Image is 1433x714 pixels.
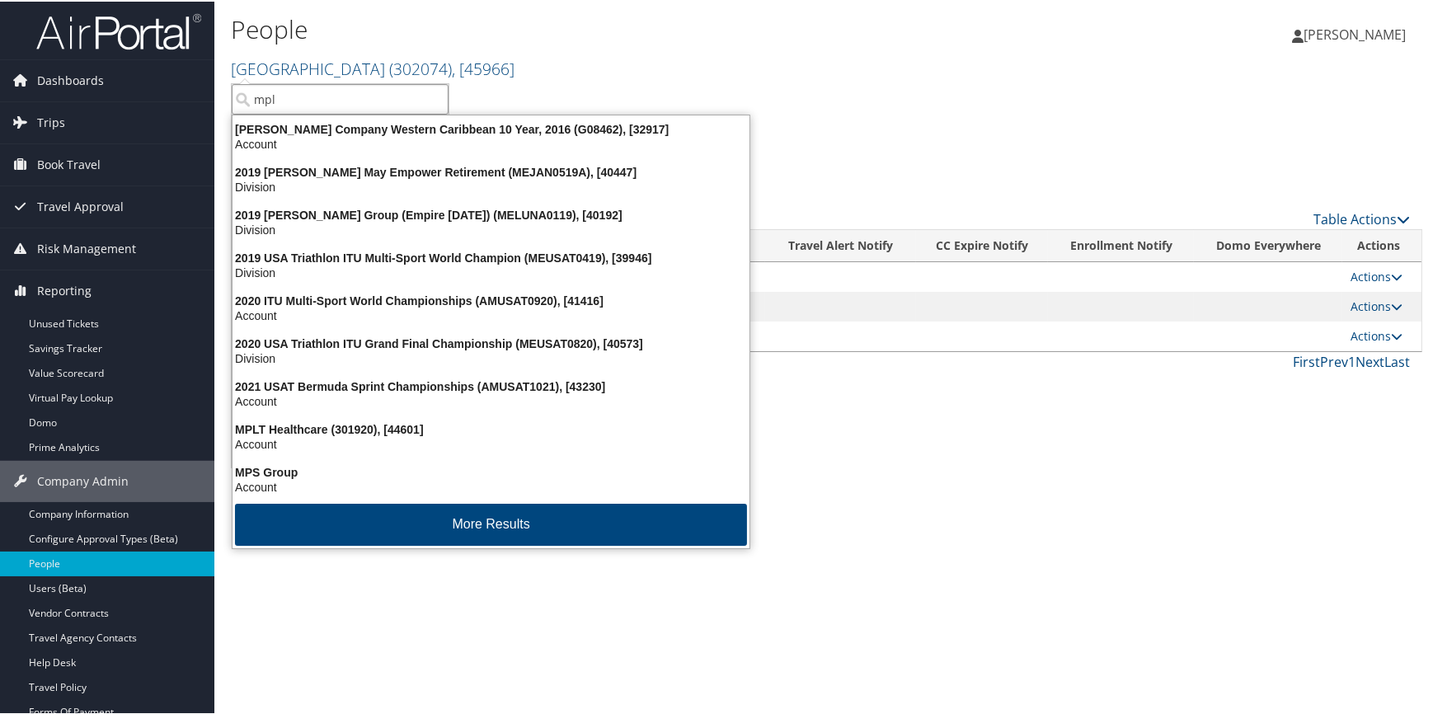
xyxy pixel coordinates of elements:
[223,206,759,221] div: 2019 [PERSON_NAME] Group (Empire [DATE]) (MELUNA0119), [40192]
[37,59,104,100] span: Dashboards
[231,11,1025,45] h1: People
[223,307,759,322] div: Account
[223,435,759,450] div: Account
[223,163,759,178] div: 2019 [PERSON_NAME] May Empower Retirement (MEJAN0519A), [40447]
[765,228,915,261] th: Travel Alert Notify: activate to sort column descending
[1351,326,1402,342] a: Actions
[223,249,759,264] div: 2019 USA Triathlon ITU Multi-Sport World Champion (MEUSAT0419), [39946]
[223,478,759,493] div: Account
[223,420,759,435] div: MPLT Healthcare (301920), [44601]
[223,392,759,407] div: Account
[1292,8,1422,58] a: [PERSON_NAME]
[37,269,92,310] span: Reporting
[223,378,759,392] div: 2021 USAT Bermuda Sprint Championships (AMUSAT1021), [43230]
[223,135,759,150] div: Account
[223,350,759,364] div: Division
[1351,267,1402,283] a: Actions
[37,143,101,184] span: Book Travel
[1293,351,1320,369] a: First
[1351,297,1402,312] a: Actions
[223,221,759,236] div: Division
[916,228,1049,261] th: CC Expire Notify: activate to sort column ascending
[223,463,759,478] div: MPS Group
[1384,351,1410,369] a: Last
[223,264,759,279] div: Division
[1355,351,1384,369] a: Next
[37,101,65,142] span: Trips
[231,56,514,78] a: [GEOGRAPHIC_DATA]
[1342,228,1421,261] th: Actions
[223,335,759,350] div: 2020 USA Triathlon ITU Grand Final Championship (MEUSAT0820), [40573]
[1194,228,1342,261] th: Domo Everywhere
[1348,351,1355,369] a: 1
[223,292,759,307] div: 2020 ITU Multi-Sport World Championships (AMUSAT0920), [41416]
[452,56,514,78] span: , [ 45966 ]
[1304,24,1406,42] span: [PERSON_NAME]
[36,11,201,49] img: airportal-logo.png
[37,227,136,268] span: Risk Management
[1320,351,1348,369] a: Prev
[223,120,759,135] div: [PERSON_NAME] Company Western Caribbean 10 Year, 2016 (G08462), [32917]
[235,502,747,544] button: More Results
[1313,209,1410,227] a: Table Actions
[389,56,452,78] span: ( 302074 )
[37,459,129,500] span: Company Admin
[223,178,759,193] div: Division
[1048,228,1194,261] th: Enrollment Notify: activate to sort column ascending
[232,82,449,113] input: Search Accounts
[37,185,124,226] span: Travel Approval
